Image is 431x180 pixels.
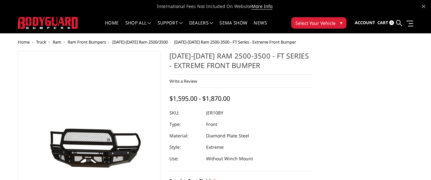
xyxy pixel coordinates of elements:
[189,21,213,33] a: Dealers
[53,39,61,45] a: Ram
[158,21,183,33] a: Support
[206,107,223,119] dd: JER10BY
[254,21,267,33] a: News
[340,19,342,26] span: ▾
[169,119,201,130] dt: Type:
[174,39,296,45] span: [DATE]-[DATE] Ram 2500-3500 - FT Series - Extreme Front Bumper
[125,21,151,33] a: shop all
[389,20,394,25] span: 0
[169,153,201,164] dt: Use:
[377,14,394,31] a: Cart 0
[169,107,201,119] dt: SKU:
[206,130,249,142] dd: Diamond Plate Steel
[169,142,201,153] dt: Style:
[251,3,272,10] a: More Info
[18,39,30,45] a: Home
[355,20,375,25] span: Account
[206,153,253,164] dd: Without Winch Mount
[169,130,201,142] dt: Material:
[18,17,78,29] img: BODYGUARD BUMPERS
[68,39,106,45] a: Ram Front Bumpers
[291,17,346,29] button: Select Your Vehicle
[206,119,217,130] dd: Front
[169,94,230,103] span: $1,595.00 - $1,870.00
[105,21,119,33] a: Home
[219,21,247,33] a: SEMA Show
[112,39,168,45] a: [DATE]-[DATE] Ram 2500/3500
[20,115,159,177] img: 2010-2018 Ram 2500-3500 - FT Series - Extreme Front Bumper
[295,20,336,26] span: Select Your Vehicle
[355,14,375,31] a: Account
[206,142,224,153] dd: Extreme
[169,78,197,84] a: Write a Review
[169,51,312,75] h1: [DATE]-[DATE] Ram 2500-3500 - FT Series - Extreme Front Bumper
[36,39,46,45] a: Truck
[377,20,388,25] span: Cart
